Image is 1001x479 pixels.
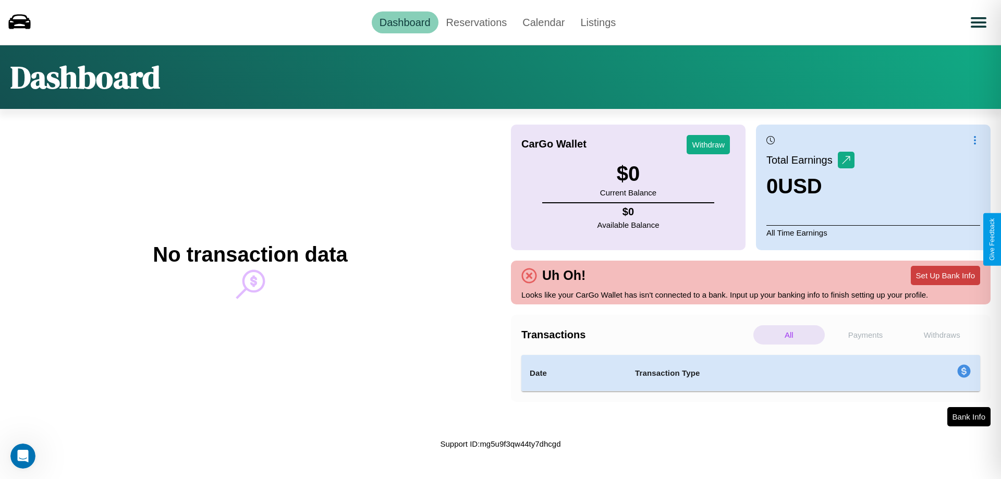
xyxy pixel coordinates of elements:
[600,162,656,186] h3: $ 0
[515,11,572,33] a: Calendar
[521,355,980,391] table: simple table
[372,11,438,33] a: Dashboard
[530,367,618,379] h4: Date
[766,151,838,169] p: Total Earnings
[521,138,587,150] h4: CarGo Wallet
[830,325,901,345] p: Payments
[10,56,160,99] h1: Dashboard
[438,11,515,33] a: Reservations
[635,367,872,379] h4: Transaction Type
[153,243,347,266] h2: No transaction data
[766,225,980,240] p: All Time Earnings
[906,325,978,345] p: Withdraws
[597,206,660,218] h4: $ 0
[947,407,991,426] button: Bank Info
[988,218,996,261] div: Give Feedback
[441,437,561,451] p: Support ID: mg5u9f3qw44ty7dhcgd
[687,135,730,154] button: Withdraw
[766,175,854,198] h3: 0 USD
[964,8,993,37] button: Open menu
[597,218,660,232] p: Available Balance
[572,11,624,33] a: Listings
[600,186,656,200] p: Current Balance
[537,268,591,283] h4: Uh Oh!
[911,266,980,285] button: Set Up Bank Info
[521,288,980,302] p: Looks like your CarGo Wallet has isn't connected to a bank. Input up your banking info to finish ...
[521,329,751,341] h4: Transactions
[10,444,35,469] iframe: Intercom live chat
[753,325,825,345] p: All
